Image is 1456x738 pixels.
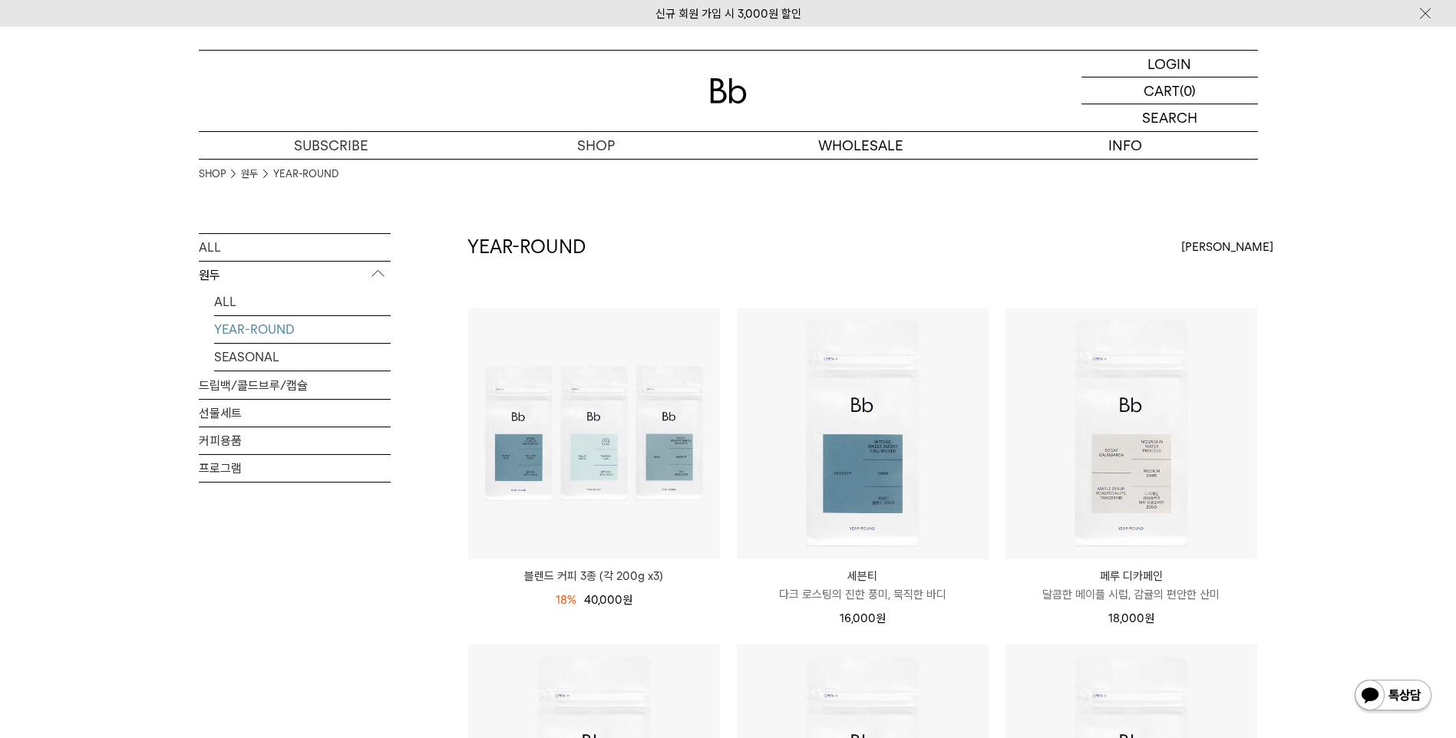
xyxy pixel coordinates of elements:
p: (0) [1180,77,1196,104]
span: [PERSON_NAME] [1181,238,1273,256]
a: 세븐티 다크 로스팅의 진한 풍미, 묵직한 바디 [737,567,989,604]
p: INFO [993,132,1258,159]
img: 세븐티 [737,308,989,559]
a: SUBSCRIBE [199,132,464,159]
a: 신규 회원 가입 시 3,000원 할인 [655,7,801,21]
a: 드립백/콜드브루/캡슐 [199,372,391,399]
img: 로고 [710,78,747,104]
span: 16,000 [840,611,886,625]
img: 블렌드 커피 3종 (각 200g x3) [468,308,720,559]
a: LOGIN [1081,51,1258,77]
a: 프로그램 [199,455,391,482]
a: SHOP [199,166,226,182]
p: SEARCH [1142,104,1197,131]
a: 원두 [241,166,258,182]
div: 18% [556,591,576,609]
p: 원두 [199,262,391,289]
p: 다크 로스팅의 진한 풍미, 묵직한 바디 [737,585,989,604]
a: SHOP [464,132,728,159]
a: YEAR-ROUND [214,316,391,343]
a: 선물세트 [199,400,391,427]
a: SEASONAL [214,344,391,371]
img: 카카오톡 채널 1:1 채팅 버튼 [1353,678,1433,715]
span: 원 [876,611,886,625]
span: 40,000 [584,593,632,607]
a: 커피용품 [199,427,391,454]
p: LOGIN [1147,51,1191,77]
span: 원 [622,593,632,607]
p: 달콤한 메이플 시럽, 감귤의 편안한 산미 [1005,585,1257,604]
span: 18,000 [1108,611,1154,625]
p: WHOLESALE [728,132,993,159]
a: 블렌드 커피 3종 (각 200g x3) [468,567,720,585]
a: ALL [199,234,391,261]
a: ALL [214,288,391,315]
a: YEAR-ROUND [273,166,338,182]
span: 원 [1144,611,1154,625]
a: CART (0) [1081,77,1258,104]
a: 페루 디카페인 달콤한 메이플 시럽, 감귤의 편안한 산미 [1005,567,1257,604]
p: CART [1144,77,1180,104]
h2: YEAR-ROUND [467,234,586,260]
p: 페루 디카페인 [1005,567,1257,585]
img: 페루 디카페인 [1005,308,1257,559]
p: 세븐티 [737,567,989,585]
